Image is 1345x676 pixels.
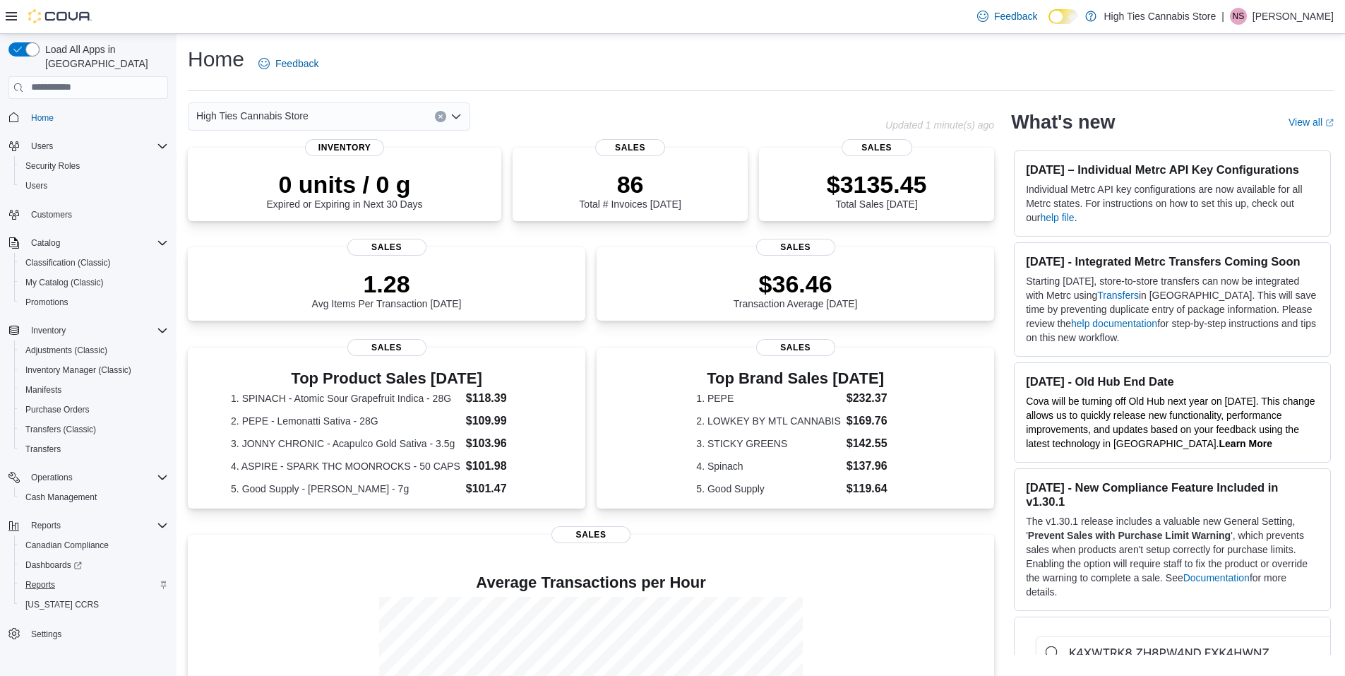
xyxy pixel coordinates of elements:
[25,469,168,486] span: Operations
[20,401,168,418] span: Purchase Orders
[25,444,61,455] span: Transfers
[31,141,53,152] span: Users
[847,480,895,497] dd: $119.64
[20,557,88,574] a: Dashboards
[14,176,174,196] button: Users
[25,138,168,155] span: Users
[25,322,71,339] button: Inventory
[14,439,174,459] button: Transfers
[972,2,1043,30] a: Feedback
[25,235,66,251] button: Catalog
[696,391,840,405] dt: 1. PEPE
[1011,111,1115,134] h2: What's new
[1026,480,1319,509] h3: [DATE] - New Compliance Feature Included in v1.30.1
[275,57,318,71] span: Feedback
[20,362,137,379] a: Inventory Manager (Classic)
[696,414,840,428] dt: 2. LOWKEY BY MTL CANNABIS
[696,459,840,473] dt: 4. Spinach
[231,370,542,387] h3: Top Product Sales [DATE]
[25,206,78,223] a: Customers
[20,274,168,291] span: My Catalog (Classic)
[31,520,61,531] span: Reports
[20,489,168,506] span: Cash Management
[1230,8,1247,25] div: Nathan Soriano
[466,390,542,407] dd: $118.39
[14,487,174,507] button: Cash Management
[20,421,102,438] a: Transfers (Classic)
[20,441,66,458] a: Transfers
[20,441,168,458] span: Transfers
[1233,8,1245,25] span: NS
[25,138,59,155] button: Users
[20,158,168,174] span: Security Roles
[1183,572,1250,583] a: Documentation
[1026,274,1319,345] p: Starting [DATE], store-to-store transfers can now be integrated with Metrc using in [GEOGRAPHIC_D...
[827,170,927,210] div: Total Sales [DATE]
[20,294,74,311] a: Promotions
[756,339,835,356] span: Sales
[1026,514,1319,599] p: The v1.30.1 release includes a valuable new General Setting, ' ', which prevents sales when produ...
[14,400,174,420] button: Purchase Orders
[1048,9,1078,24] input: Dark Mode
[20,576,61,593] a: Reports
[25,109,168,126] span: Home
[31,237,60,249] span: Catalog
[466,413,542,429] dd: $109.99
[1289,117,1334,128] a: View allExternal link
[3,233,174,253] button: Catalog
[231,437,460,451] dt: 3. JONNY CHRONIC - Acapulco Gold Sativa - 3.5g
[199,574,983,591] h4: Average Transactions per Hour
[1026,182,1319,225] p: Individual Metrc API key configurations are now available for all Metrc states. For instructions ...
[25,364,131,376] span: Inventory Manager (Classic)
[231,414,460,428] dt: 2. PEPE - Lemonatti Sativa - 28G
[14,253,174,273] button: Classification (Classic)
[1104,8,1216,25] p: High Ties Cannabis Store
[696,482,840,496] dt: 5. Good Supply
[305,139,384,156] span: Inventory
[3,136,174,156] button: Users
[231,459,460,473] dt: 4. ASPIRE - SPARK THC MOONROCKS - 50 CAPS
[1253,8,1334,25] p: [PERSON_NAME]
[20,158,85,174] a: Security Roles
[31,112,54,124] span: Home
[3,623,174,644] button: Settings
[14,340,174,360] button: Adjustments (Classic)
[20,177,53,194] a: Users
[551,526,630,543] span: Sales
[1026,162,1319,177] h3: [DATE] – Individual Metrc API Key Configurations
[231,482,460,496] dt: 5. Good Supply - [PERSON_NAME] - 7g
[25,206,168,223] span: Customers
[1221,8,1224,25] p: |
[1219,438,1272,449] strong: Learn More
[14,380,174,400] button: Manifests
[847,435,895,452] dd: $142.55
[25,160,80,172] span: Security Roles
[3,107,174,128] button: Home
[312,270,462,309] div: Avg Items Per Transaction [DATE]
[25,559,82,571] span: Dashboards
[25,277,104,288] span: My Catalog (Classic)
[696,437,840,451] dt: 3. STICKY GREENS
[466,435,542,452] dd: $103.96
[842,139,912,156] span: Sales
[3,204,174,225] button: Customers
[20,254,168,271] span: Classification (Classic)
[1026,254,1319,268] h3: [DATE] - Integrated Metrc Transfers Coming Soon
[347,339,426,356] span: Sales
[3,468,174,487] button: Operations
[20,381,168,398] span: Manifests
[20,274,109,291] a: My Catalog (Classic)
[1325,119,1334,127] svg: External link
[20,576,168,593] span: Reports
[231,391,460,405] dt: 1. SPINACH - Atomic Sour Grapefruit Indica - 28G
[847,458,895,475] dd: $137.96
[1040,212,1074,223] a: help file
[1026,396,1315,449] span: Cova will be turning off Old Hub next year on [DATE]. This change allows us to quickly release ne...
[14,575,174,595] button: Reports
[466,458,542,475] dd: $101.98
[312,270,462,298] p: 1.28
[756,239,835,256] span: Sales
[579,170,681,198] p: 86
[40,42,168,71] span: Load All Apps in [GEOGRAPHIC_DATA]
[25,469,78,486] button: Operations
